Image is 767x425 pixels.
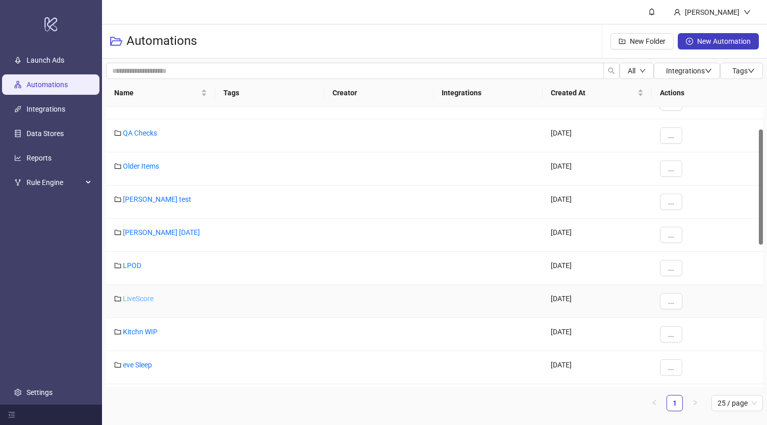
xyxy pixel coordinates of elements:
a: Older Items [123,162,159,170]
span: fork [14,179,21,186]
th: Tags [215,79,324,107]
div: [DATE] [543,351,652,384]
span: folder [114,129,121,137]
span: user [674,9,681,16]
div: [DATE] [543,318,652,351]
a: Automations [27,81,68,89]
span: folder-open [110,35,122,47]
button: Integrationsdown [654,63,720,79]
span: 25 / page [718,395,757,411]
span: ... [668,165,674,173]
span: folder-add [619,38,626,45]
span: All [628,67,635,75]
span: down [705,67,712,74]
th: Name [106,79,215,107]
span: Created At [551,87,635,98]
div: [DATE] [543,285,652,318]
span: ... [668,330,674,338]
span: ... [668,198,674,206]
a: 1 [667,395,682,411]
a: eve Sleep [123,361,152,369]
button: ... [660,293,682,309]
th: Creator [324,79,433,107]
button: ... [660,227,682,243]
button: New Automation [678,33,759,49]
span: folder [114,229,121,236]
span: Integrations [666,67,712,75]
div: [DATE] [543,185,652,219]
div: Page Size [711,395,763,411]
button: ... [660,326,682,342]
button: ... [660,127,682,144]
span: folder [114,328,121,335]
div: [DATE] [543,152,652,185]
li: Previous Page [646,395,662,411]
span: folder [114,262,121,269]
span: down [640,68,646,74]
span: down [744,9,751,16]
span: Tags [732,67,755,75]
span: menu-fold [8,411,15,418]
a: LPOD [123,261,141,270]
a: Settings [27,388,53,396]
span: New Automation [697,37,751,45]
span: right [692,400,698,406]
span: folder [114,361,121,368]
a: Launch Ads [27,56,64,64]
button: Alldown [620,63,654,79]
span: ... [668,297,674,305]
button: ... [660,359,682,376]
span: down [748,67,755,74]
a: [PERSON_NAME] test [123,195,191,203]
a: Data Stores [27,129,64,138]
span: ... [668,363,674,371]
button: right [687,395,703,411]
th: Actions [652,79,763,107]
span: folder [114,196,121,203]
h3: Automations [126,33,197,49]
span: Rule Engine [27,172,83,193]
a: Integrations [27,105,65,113]
li: Next Page [687,395,703,411]
button: ... [660,260,682,276]
span: left [651,400,657,406]
div: [DATE] [543,252,652,285]
span: ... [668,131,674,140]
span: bell [648,8,655,15]
th: Created At [543,79,652,107]
button: New Folder [610,33,674,49]
div: [DATE] [543,219,652,252]
span: Name [114,87,199,98]
button: Tagsdown [720,63,763,79]
span: search [608,67,615,74]
div: [PERSON_NAME] [681,7,744,18]
span: plus-circle [686,38,693,45]
div: [DATE] [543,119,652,152]
span: New Folder [630,37,666,45]
button: ... [660,161,682,177]
span: ... [668,264,674,272]
a: QA Checks [123,129,157,137]
a: LiveScore [123,295,154,303]
a: [PERSON_NAME] [DATE] [123,228,200,236]
span: folder [114,295,121,302]
button: ... [660,194,682,210]
button: left [646,395,662,411]
span: ... [668,231,674,239]
span: folder [114,163,121,170]
li: 1 [667,395,683,411]
th: Integrations [433,79,543,107]
a: Kitchn WIP [123,328,158,336]
div: [DATE] [543,384,652,417]
a: Reports [27,154,52,162]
